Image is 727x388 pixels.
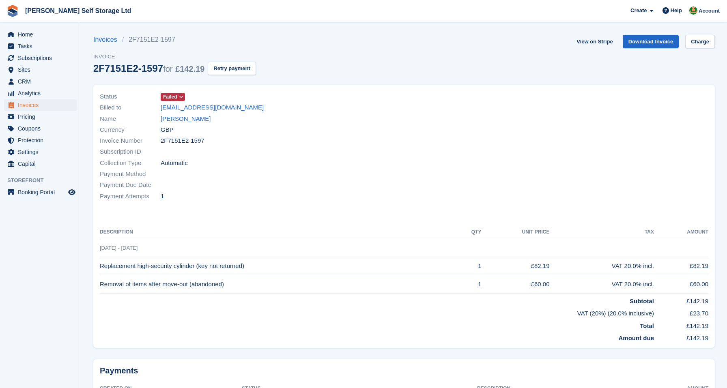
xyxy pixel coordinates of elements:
a: menu [4,146,77,158]
span: Name [100,114,161,124]
span: Help [671,6,682,15]
span: [DATE] - [DATE] [100,245,138,251]
td: £82.19 [654,257,708,275]
span: Collection Type [100,159,161,168]
a: Download Invoice [623,35,679,48]
a: menu [4,99,77,111]
div: VAT 20.0% incl. [550,280,654,289]
th: Description [100,226,457,239]
span: Booking Portal [18,186,67,198]
a: menu [4,64,77,75]
a: [PERSON_NAME] [161,114,211,124]
span: Tasks [18,41,67,52]
a: Preview store [67,187,77,197]
span: Failed [163,93,177,101]
span: Invoice [93,53,256,61]
span: CRM [18,76,67,87]
span: Subscription ID [100,147,161,156]
span: Analytics [18,88,67,99]
a: menu [4,76,77,87]
a: Invoices [93,35,122,45]
span: Create [630,6,647,15]
td: Removal of items after move-out (abandoned) [100,275,457,294]
td: Replacement high-security cylinder (key not returned) [100,257,457,275]
a: menu [4,41,77,52]
td: 1 [457,257,482,275]
span: Account [699,7,720,15]
a: menu [4,186,77,198]
span: for [163,64,172,73]
th: QTY [457,226,482,239]
td: £142.19 [654,318,708,331]
img: Joshua Wild [689,6,697,15]
a: menu [4,158,77,169]
span: Coupons [18,123,67,134]
span: Invoices [18,99,67,111]
a: menu [4,111,77,122]
span: Settings [18,146,67,158]
a: menu [4,29,77,40]
span: Subscriptions [18,52,67,64]
a: [PERSON_NAME] Self Storage Ltd [22,4,134,17]
span: Payment Method [100,169,161,179]
nav: breadcrumbs [93,35,256,45]
span: Billed to [100,103,161,112]
a: Charge [685,35,715,48]
h2: Payments [100,366,708,376]
span: Pricing [18,111,67,122]
a: menu [4,123,77,134]
td: £60.00 [654,275,708,294]
a: [EMAIL_ADDRESS][DOMAIN_NAME] [161,103,264,112]
span: Invoice Number [100,136,161,146]
a: View on Stripe [573,35,616,48]
th: Unit Price [481,226,549,239]
a: menu [4,135,77,146]
div: 2F7151E2-1597 [93,63,204,74]
td: £23.70 [654,306,708,318]
span: GBP [161,125,174,135]
a: menu [4,52,77,64]
th: Tax [550,226,654,239]
span: Storefront [7,176,81,184]
span: Protection [18,135,67,146]
a: Failed [161,92,185,101]
span: 2F7151E2-1597 [161,136,204,146]
strong: Total [640,322,654,329]
span: Status [100,92,161,101]
td: £142.19 [654,293,708,306]
th: Amount [654,226,708,239]
span: Currency [100,125,161,135]
span: 1 [161,192,164,201]
img: stora-icon-8386f47178a22dfd0bd8f6a31ec36ba5ce8667c1dd55bd0f319d3a0aa187defe.svg [6,5,19,17]
span: £142.19 [175,64,204,73]
span: Payment Due Date [100,180,161,190]
td: 1 [457,275,482,294]
div: VAT 20.0% incl. [550,262,654,271]
span: Payment Attempts [100,192,161,201]
strong: Subtotal [630,298,654,304]
td: VAT (20%) (20.0% inclusive) [100,306,654,318]
span: Automatic [161,159,188,168]
a: menu [4,88,77,99]
span: Capital [18,158,67,169]
strong: Amount due [618,334,654,341]
span: Sites [18,64,67,75]
td: £142.19 [654,330,708,343]
span: Home [18,29,67,40]
td: £60.00 [481,275,549,294]
button: Retry payment [208,62,256,75]
td: £82.19 [481,257,549,275]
